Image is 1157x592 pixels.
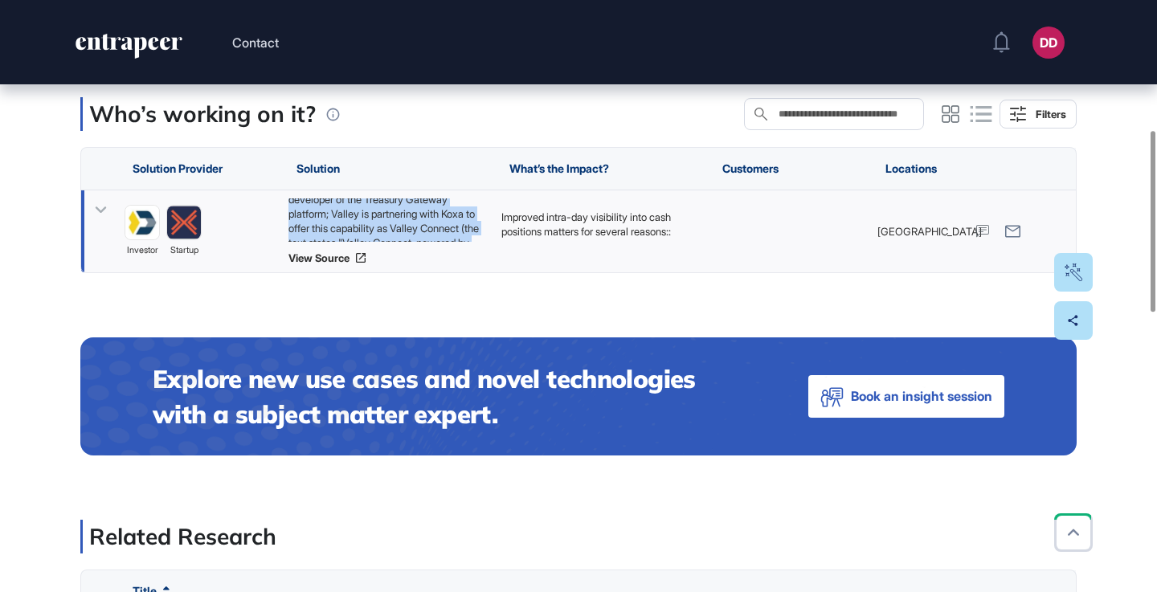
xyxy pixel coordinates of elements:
[232,32,279,53] button: Contact
[1032,27,1065,59] button: DD
[166,206,202,241] a: image
[288,251,485,264] a: View Source
[167,206,201,240] img: image
[288,198,485,242] div: Valley Connect, powered by Koxa's Treasury Gateway platform, delivers in-ERP access to real-time ...
[153,361,744,431] h4: Explore new use cases and novel technologies with a subject matter expert.
[133,162,223,175] span: Solution Provider
[125,206,160,241] a: image
[170,244,198,259] span: startup
[125,206,159,240] img: image
[877,224,982,239] span: [GEOGRAPHIC_DATA]
[74,34,184,64] a: entrapeer-logo
[1000,100,1077,129] button: Filters
[808,375,1004,418] button: Book an insight session
[851,385,992,408] span: Book an insight session
[517,252,698,325] li: : real-time access to balances and transactions enables more accurate liquidity planning and shor...
[517,253,558,266] strong: Visibility
[89,97,316,131] p: Who’s working on it?
[509,162,609,175] span: What’s the Impact?
[885,162,937,175] span: Locations
[722,162,779,175] span: Customers
[1036,108,1066,120] div: Filters
[296,162,340,175] span: Solution
[501,210,698,239] p: Improved intra-day visibility into cash positions matters for several reasons::
[127,244,158,259] span: investor
[80,520,276,553] div: Related Research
